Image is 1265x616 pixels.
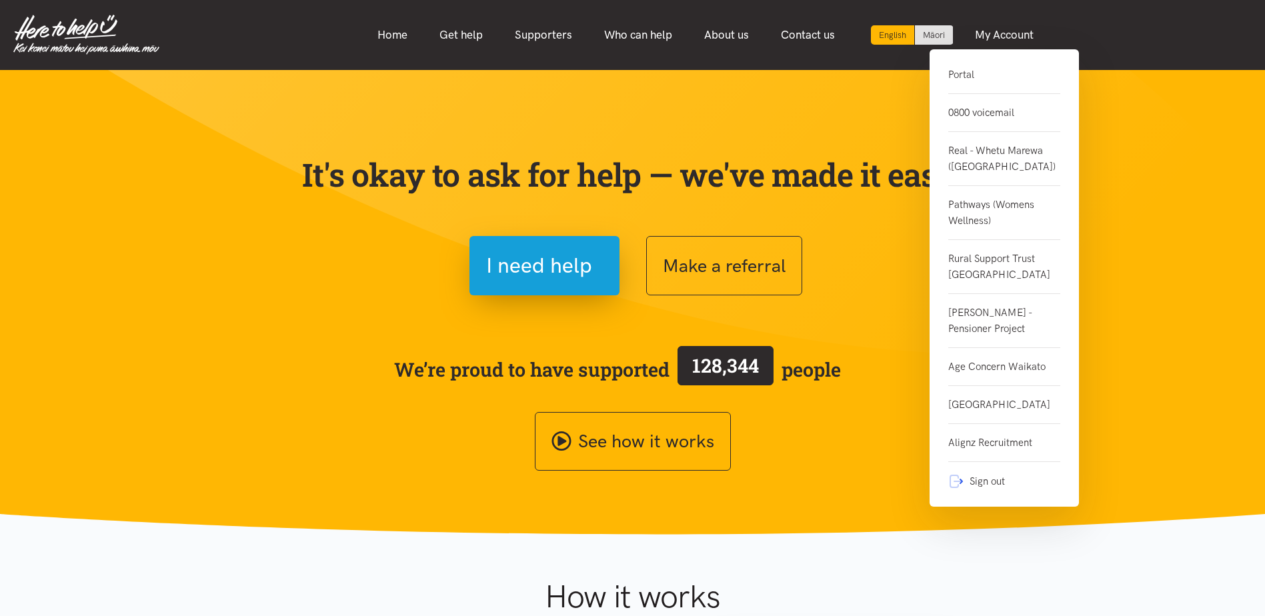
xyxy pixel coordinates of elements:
[486,249,592,283] span: I need help
[930,49,1079,507] div: My Account
[948,240,1060,294] a: Rural Support Trust [GEOGRAPHIC_DATA]
[469,236,619,295] button: I need help
[394,343,841,395] span: We’re proud to have supported people
[948,386,1060,424] a: [GEOGRAPHIC_DATA]
[765,21,851,49] a: Contact us
[871,25,954,45] div: Language toggle
[415,577,850,616] h1: How it works
[948,67,1060,94] a: Portal
[13,15,159,55] img: Home
[299,155,966,194] p: It's okay to ask for help — we've made it easy!
[670,343,782,395] a: 128,344
[692,353,759,378] span: 128,344
[948,94,1060,132] a: 0800 voicemail
[948,186,1060,240] a: Pathways (Womens Wellness)
[688,21,765,49] a: About us
[948,294,1060,348] a: [PERSON_NAME] - Pensioner Project
[535,412,731,471] a: See how it works
[948,348,1060,386] a: Age Concern Waikato
[948,132,1060,186] a: Real - Whetu Marewa ([GEOGRAPHIC_DATA])
[499,21,588,49] a: Supporters
[361,21,423,49] a: Home
[646,236,802,295] button: Make a referral
[423,21,499,49] a: Get help
[588,21,688,49] a: Who can help
[948,462,1060,489] a: Sign out
[871,25,915,45] div: Current language
[959,21,1050,49] a: My Account
[915,25,953,45] a: Switch to Te Reo Māori
[948,424,1060,462] a: Alignz Recruitment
